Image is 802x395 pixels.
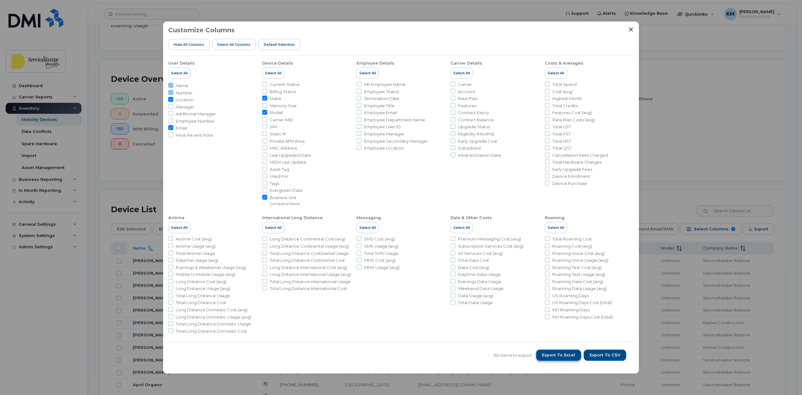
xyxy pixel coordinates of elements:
span: Select All [453,225,470,230]
span: Evenings Data Usage [458,279,501,285]
span: Hide All Columns [174,42,204,47]
span: Total PST [552,131,571,137]
span: SMS Cost (avg) [364,236,395,242]
span: Roaming Text Cost (avg) [552,265,601,271]
span: Initial Activation Date [458,152,501,158]
span: Carrier IMEI [270,117,293,123]
span: Roaming Cost (avg) [552,243,592,249]
span: Carrier [458,82,472,87]
span: Cancellation Fees Charged [552,152,608,158]
span: Long Distance Usage (avg) [176,286,230,292]
div: Costs & Averages [545,61,583,66]
span: Device Purchase [552,181,587,187]
span: Select All [359,71,376,76]
span: Features [458,103,476,109]
button: Select All [357,222,379,233]
span: Int'l Roaming Days Cost (total) [552,314,613,320]
span: Employee Number [176,118,215,124]
span: Select All [453,71,470,76]
span: Select All [171,71,188,76]
span: Account [458,89,475,95]
span: Total Long Distance International Cost [270,286,347,292]
span: Evenings & Weekends Usage (avg) [176,265,246,271]
span: Long Distance Domestic Cost (avg) [176,307,247,313]
div: International Long Distance [262,215,323,221]
span: Total HST [552,138,571,144]
span: Premium Messaging Cost (avg) [458,236,521,242]
button: Export to CSV [584,350,626,361]
span: Long Distance Cost (avg) [176,279,227,285]
button: Select All [545,67,567,79]
button: Select All [450,222,473,233]
span: Select All [265,225,282,230]
span: Total Long Distance International Usage [270,279,351,285]
span: Total Airtime Usage [176,250,215,256]
span: Eligibility (Months) [458,131,494,137]
span: Default Selection [264,42,295,47]
span: Total Credits [552,103,578,109]
span: Total Spend [552,82,577,87]
span: Long Distance International Cost (avg) [270,265,347,271]
span: Select All [548,225,564,230]
div: Device Details [262,61,293,66]
span: Highest Month [552,96,582,102]
span: Manager [176,104,194,110]
div: Airtime [168,215,185,221]
span: Total Long Distance Cost [176,300,226,306]
span: Select All [548,71,564,76]
span: Daytime Usage (avg) [176,257,218,263]
span: MMS Cost (avg) [364,257,396,263]
div: Employee Details [357,61,394,66]
span: Export to Excel [542,352,575,358]
span: Long Distance International Usage (avg) [270,271,351,277]
button: Select All [262,67,284,79]
span: Asset Tag [270,166,289,172]
span: Total Roaming Cost [552,236,592,242]
button: Select All [168,67,190,79]
div: User Details [168,61,195,66]
span: Rate Plan Costs (avg) [552,117,595,123]
div: Roaming [545,215,565,221]
span: Billing Status [270,89,296,95]
span: Total SMS Usage [364,250,398,256]
span: Current Status [270,82,299,87]
span: Data Cost (avg) [458,265,489,271]
span: Last Upgraded Date [270,152,311,158]
iframe: Messenger Launcher [775,368,797,390]
small: Company Name [270,201,300,206]
span: Mobile to Mobile Usage (avg) [176,271,235,277]
span: Employee Location [364,145,404,151]
div: Carrier Details [450,61,482,66]
span: Evergreen Date [270,187,303,193]
span: Select all Columns [217,42,251,47]
span: Features Cost (avg) [552,110,592,116]
span: Select All [265,71,282,76]
span: Int'l Roaming Days [552,307,590,313]
div: Data & Other Costs [450,215,492,221]
span: Early Upgrade Cost [458,138,497,144]
span: Roaming Voice Usage (avg) [552,257,608,263]
span: Total Long Distance Domestic Usage [176,321,251,327]
span: Employee User ID [364,124,401,130]
button: Close [628,27,634,32]
span: Employee Department Name [364,117,425,123]
span: Contract Balance [458,117,494,123]
span: HR Employee Name [364,82,405,87]
span: Upgrade Status [458,124,490,130]
button: Export to Excel [536,350,581,361]
span: Device Enrollment [552,173,590,179]
span: Data Usage (avg) [458,293,493,299]
span: Termination Date [364,96,399,102]
div: Messaging [357,215,381,221]
span: Airtime Usage (avg) [176,243,216,249]
span: Airtime Cost (avg) [176,236,212,242]
span: Number [176,90,193,96]
span: Early Upgrade Fees [552,166,592,172]
span: Subsidized [458,145,481,151]
span: Employee Email [364,110,397,116]
span: 411 Services Cost (avg) [458,250,503,256]
span: MMS Usage (avg) [364,265,399,271]
span: Roaming Voice Cost (avg) [552,250,605,256]
span: SMS Usage (avg) [364,243,398,249]
button: Select All [262,222,284,233]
